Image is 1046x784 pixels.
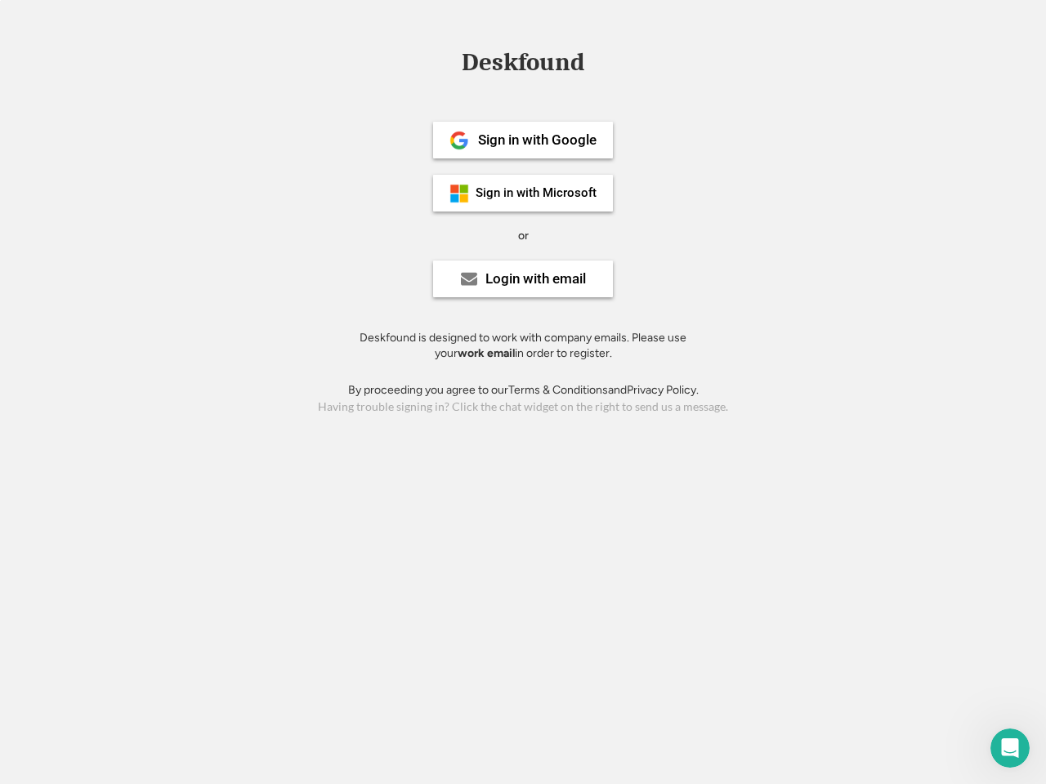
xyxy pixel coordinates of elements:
iframe: Intercom live chat [990,728,1030,768]
div: Sign in with Google [478,133,597,147]
div: Login with email [485,272,586,286]
img: 1024px-Google__G__Logo.svg.png [449,131,469,150]
strong: work email [458,346,515,360]
div: By proceeding you agree to our and [348,382,699,399]
img: ms-symbollockup_mssymbol_19.png [449,184,469,203]
div: Deskfound [454,50,592,75]
a: Terms & Conditions [508,383,608,397]
div: or [518,228,529,244]
div: Deskfound is designed to work with company emails. Please use your in order to register. [339,330,707,362]
div: Sign in with Microsoft [476,187,597,199]
a: Privacy Policy. [627,383,699,397]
